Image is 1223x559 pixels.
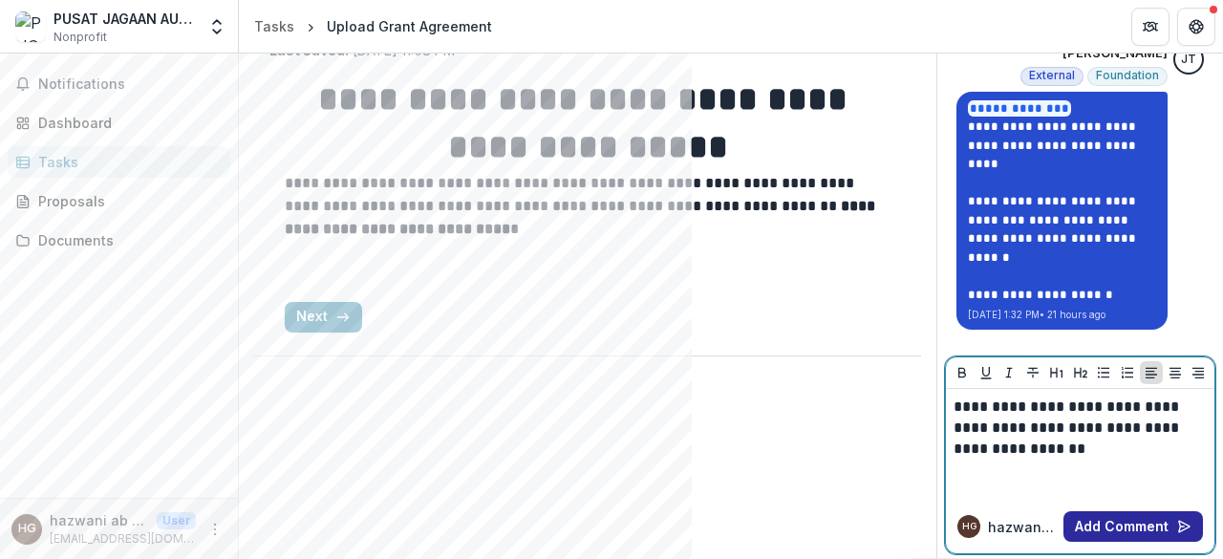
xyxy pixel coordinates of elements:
[327,16,492,36] div: Upload Grant Agreement
[1164,361,1187,384] button: Align Center
[157,512,196,529] p: User
[50,510,149,530] p: hazwani ab ghani
[1187,361,1210,384] button: Align Right
[8,225,230,256] a: Documents
[1181,54,1196,66] div: Josselyn Tan
[1131,8,1169,46] button: Partners
[1029,69,1075,82] span: External
[988,517,1056,537] p: hazwani a
[1045,361,1068,384] button: Heading 1
[1116,361,1139,384] button: Ordered List
[951,361,974,384] button: Bold
[38,152,215,172] div: Tasks
[1092,361,1115,384] button: Bullet List
[1069,361,1092,384] button: Heading 2
[1063,511,1203,542] button: Add Comment
[204,518,226,541] button: More
[8,107,230,139] a: Dashboard
[54,9,196,29] div: PUSAT JAGAAN AUTISME CHUKAI
[18,523,36,535] div: hazwani ab ghani
[962,522,976,531] div: hazwani ab ghani
[968,308,1156,322] p: [DATE] 1:32 PM • 21 hours ago
[38,191,215,211] div: Proposals
[285,302,362,333] button: Next
[50,530,196,548] p: [EMAIL_ADDRESS][DOMAIN_NAME]
[15,11,46,42] img: PUSAT JAGAAN AUTISME CHUKAI
[8,69,230,99] button: Notifications
[998,361,1020,384] button: Italicize
[8,185,230,217] a: Proposals
[975,361,998,384] button: Underline
[38,230,215,250] div: Documents
[204,8,230,46] button: Open entity switcher
[1140,361,1163,384] button: Align Left
[1021,361,1044,384] button: Strike
[1177,8,1215,46] button: Get Help
[54,29,107,46] span: Nonprofit
[247,12,500,40] nav: breadcrumb
[38,113,215,133] div: Dashboard
[8,146,230,178] a: Tasks
[38,76,223,93] span: Notifications
[254,16,294,36] div: Tasks
[247,12,302,40] a: Tasks
[1096,69,1159,82] span: Foundation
